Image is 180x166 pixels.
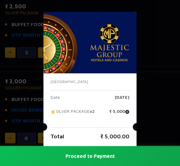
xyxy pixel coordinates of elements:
[51,109,95,118] p: SILVER PACKAGE
[51,95,60,104] p: Date
[51,79,129,85] p: [GEOGRAPHIC_DATA]
[51,109,56,115] img: tikcet
[100,132,129,141] p: ₹ 5,000.00
[43,12,137,73] img: majesticPride-banner
[51,132,64,141] p: Total
[90,108,95,114] strong: x2
[109,109,129,118] p: ₹ 5,000
[115,95,129,104] p: [DATE]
